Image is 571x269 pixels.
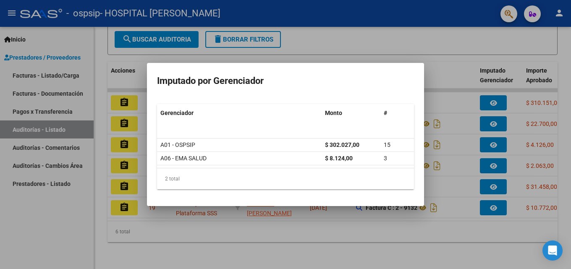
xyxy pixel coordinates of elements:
[384,141,390,148] span: 15
[157,104,322,122] datatable-header-cell: Gerenciador
[325,110,342,116] span: Monto
[160,110,194,116] span: Gerenciador
[160,141,195,148] span: A01 - OSPSIP
[157,73,414,89] h3: Imputado por Gerenciador
[157,168,414,189] div: 2 total
[384,110,387,116] span: #
[380,104,414,122] datatable-header-cell: #
[322,104,380,122] datatable-header-cell: Monto
[325,155,353,162] strong: $ 8.124,00
[542,240,563,261] div: Open Intercom Messenger
[325,141,359,148] strong: $ 302.027,00
[384,155,387,162] span: 3
[160,155,207,162] span: A06 - EMA SALUD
